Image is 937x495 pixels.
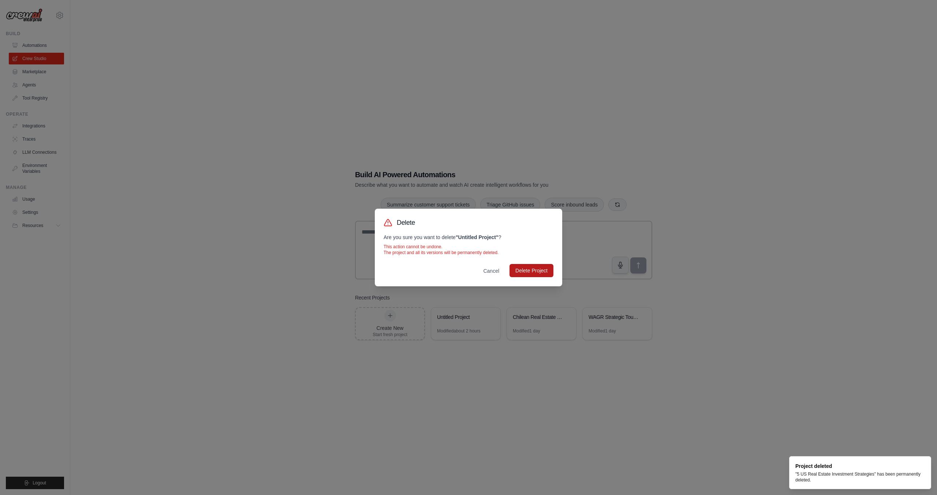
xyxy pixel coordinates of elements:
h3: Delete [397,217,415,228]
strong: " Untitled Project " [456,234,499,240]
button: Delete Project [509,264,553,277]
button: Cancel [477,264,505,278]
p: The project and all its versions will be permanently deleted. [384,250,553,256]
iframe: Chat Widget [900,460,937,495]
p: Are you sure you want to delete ? [384,234,553,241]
div: "5 US Real Estate Investment Strategies" has been permanently deleted. [795,471,922,483]
div: Widget de chat [900,460,937,495]
p: This action cannot be undone. [384,244,553,250]
div: Project deleted [795,462,922,470]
